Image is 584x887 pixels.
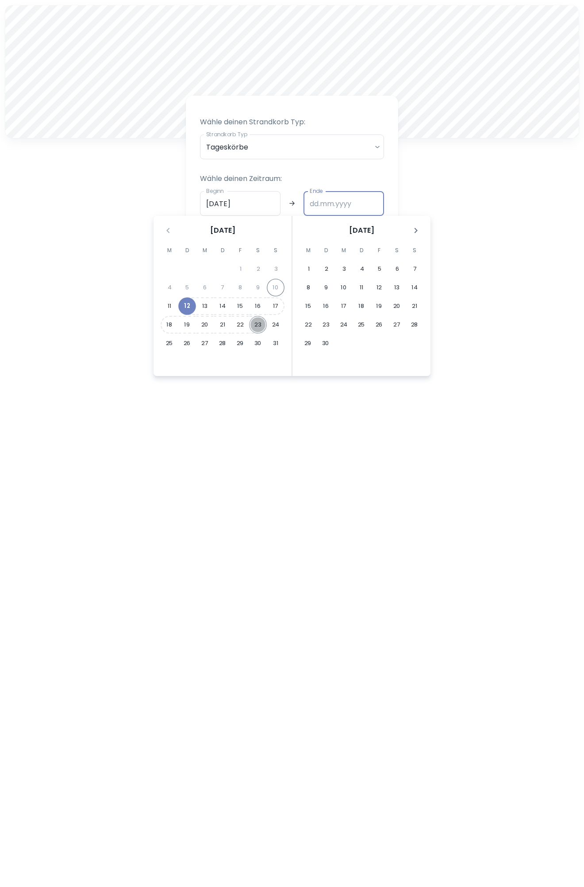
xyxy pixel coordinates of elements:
button: 10 [335,279,353,296]
input: dd.mm.yyyy [200,191,280,216]
span: Montag [300,242,316,259]
button: 13 [388,279,406,296]
button: 14 [406,279,423,296]
button: 12 [178,297,196,315]
button: 24 [335,316,353,334]
button: 1 [300,260,318,278]
button: 12 [370,279,388,296]
button: 15 [231,297,249,315]
button: 20 [388,297,406,315]
button: 19 [370,297,388,315]
span: Samstag [389,242,405,259]
button: 22 [231,316,249,334]
button: 25 [353,316,370,334]
span: Sonntag [407,242,423,259]
span: Dienstag [179,242,195,259]
span: Donnerstag [353,242,369,259]
button: 22 [300,316,317,334]
span: Freitag [232,242,248,259]
span: Mittwoch [197,242,213,259]
button: 11 [353,279,370,296]
button: 19 [178,316,196,334]
button: 20 [196,316,214,334]
button: 29 [231,334,249,352]
label: Strandkorb Typ [206,131,247,138]
button: 21 [214,316,231,334]
button: 4 [353,260,371,278]
button: 27 [388,316,406,334]
span: Mittwoch [336,242,352,259]
button: 2 [318,260,335,278]
span: Dienstag [318,242,334,259]
button: 28 [214,334,231,352]
button: 8 [300,279,317,296]
div: Tageskörbe [200,134,384,159]
button: 9 [317,279,335,296]
button: 28 [406,316,423,334]
button: 23 [317,316,335,334]
label: Beginn [206,187,224,195]
button: 6 [388,260,406,278]
button: 27 [196,334,214,352]
button: Nächster Monat [408,223,423,238]
button: 30 [249,334,267,352]
span: [DATE] [210,225,235,236]
button: 26 [178,334,196,352]
button: 23 [249,316,267,334]
button: 16 [249,297,267,315]
p: Wähle deinen Strandkorb Typ: [200,117,384,127]
span: Donnerstag [215,242,231,259]
span: Sonntag [268,242,284,259]
button: 18 [161,316,178,334]
span: Samstag [250,242,266,259]
button: 24 [267,316,284,334]
button: 7 [406,260,424,278]
button: 31 [267,334,284,352]
button: 15 [300,297,317,315]
button: 17 [267,297,284,315]
span: Freitag [371,242,387,259]
button: 18 [353,297,370,315]
input: dd.mm.yyyy [304,191,384,216]
label: Ende [310,187,323,195]
button: 13 [196,297,214,315]
button: 14 [214,297,231,315]
p: Wähle deinen Zeitraum: [200,173,384,184]
button: 17 [335,297,353,315]
button: 16 [317,297,335,315]
button: 30 [317,334,334,352]
span: [DATE] [349,225,374,236]
button: 25 [161,334,178,352]
button: 3 [335,260,353,278]
button: 5 [371,260,388,278]
button: 21 [406,297,423,315]
button: 26 [370,316,388,334]
span: Montag [161,242,177,259]
button: 29 [299,334,317,352]
button: 11 [161,297,178,315]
